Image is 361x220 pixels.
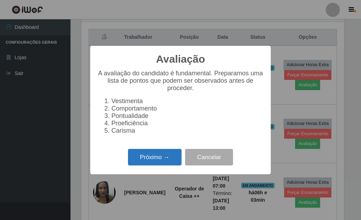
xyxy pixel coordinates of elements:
[111,112,264,120] li: Pontualidade
[156,53,205,65] h2: Avaliação
[128,149,182,165] button: Próximo →
[111,105,264,112] li: Comportamento
[185,149,233,165] button: Cancelar
[111,98,264,105] li: Vestimenta
[111,120,264,127] li: Proeficiência
[97,70,264,92] p: A avaliação do candidato é fundamental. Preparamos uma lista de pontos que podem ser observados a...
[111,127,264,134] li: Carisma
